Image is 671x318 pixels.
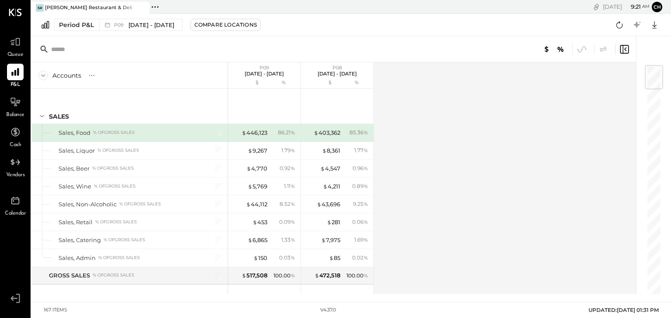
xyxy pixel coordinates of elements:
div: 0.02 [352,254,368,262]
div: 9,267 [248,147,267,155]
span: $ [315,272,319,279]
div: Sales, Catering [59,236,101,244]
span: $ [253,254,258,261]
span: % [291,129,295,136]
span: $ [329,254,334,261]
span: % [291,254,295,261]
span: % [291,182,295,189]
button: ch [652,2,662,12]
div: 0.09 [279,218,295,226]
div: GROSS SALES [49,271,90,280]
div: 1.69 [354,236,368,244]
span: $ [322,147,327,154]
span: [DATE] - [DATE] [128,21,174,29]
div: % of GROSS SALES [104,237,145,243]
span: % [291,272,295,279]
span: $ [242,272,246,279]
div: % of GROSS SALES [93,272,134,278]
div: 100.00 [273,272,295,280]
span: $ [248,147,252,154]
span: Vendors [6,171,25,179]
a: Queue [0,34,30,59]
span: % [291,218,295,225]
span: % [291,164,295,171]
div: % of GROSS SALES [94,183,135,189]
div: 0.92 [280,164,295,172]
div: 472,518 [315,271,340,280]
div: Period P&L [59,21,94,29]
div: v 4.37.0 [320,307,336,314]
div: % of GROSS SALES [92,165,134,171]
span: % [291,147,295,154]
span: Queue [7,51,24,59]
span: % [363,218,368,225]
div: Sales, Non-Alcoholic [59,200,117,209]
span: Balance [6,111,24,119]
div: 1.77 [354,147,368,154]
div: Accounts [52,71,81,80]
div: 5,769 [248,182,267,191]
p: [DATE] - [DATE] [318,71,357,77]
div: Sales, Retail [59,218,93,226]
div: 150 [253,254,267,262]
div: copy link [592,2,601,11]
div: $ [232,79,267,86]
span: P09 [114,23,126,27]
div: 6,865 [248,236,267,244]
div: Sales, Liquor [59,147,95,155]
div: 85 [329,254,340,262]
span: % [363,272,368,279]
span: % [363,200,368,207]
button: Period P&L P09[DATE] - [DATE] [54,19,183,31]
a: Calendar [0,192,30,218]
div: 100.00 [346,272,368,280]
span: UPDATED: [DATE] 01:31 PM [588,307,659,313]
div: 44,112 [246,200,267,209]
div: 7,975 [321,236,340,244]
span: % [363,254,368,261]
div: 86.21 [278,129,295,137]
span: % [363,164,368,171]
div: 4,547 [320,164,340,173]
div: Sales, Food [59,129,90,137]
span: $ [252,219,257,226]
div: % of GROSS SALES [119,201,161,207]
div: 403,362 [314,129,340,137]
div: 281 [327,218,340,226]
div: 446,123 [242,129,267,137]
div: 4,770 [246,164,267,173]
div: % of GROSS SALES [93,130,135,136]
div: SALES [49,112,69,121]
span: $ [317,201,322,208]
span: $ [320,165,325,172]
div: 0.89 [352,182,368,190]
div: 167 items [44,307,67,314]
p: [DATE] - [DATE] [245,71,284,77]
span: $ [248,236,252,243]
span: $ [242,129,246,136]
span: $ [327,219,332,226]
span: Cash [10,141,21,149]
span: Calendar [5,210,26,218]
a: Balance [0,94,30,119]
div: % [270,79,298,86]
span: % [291,236,295,243]
span: % [291,200,295,207]
span: P08 [332,65,342,71]
div: 43,696 [317,200,340,209]
span: % [363,147,368,154]
div: 0.06 [352,218,368,226]
span: $ [246,201,251,208]
div: Sales, Wine [59,182,91,191]
div: 8.52 [280,200,295,208]
span: $ [248,183,252,190]
div: [DATE] [603,3,650,11]
span: am [642,3,650,10]
div: SR [36,4,44,12]
div: Sales, Beer [59,164,90,173]
div: 4,211 [323,182,340,191]
div: 517,508 [242,271,267,280]
div: $ [305,79,340,86]
span: 9 : 21 [623,3,641,11]
div: 1.11 [284,182,295,190]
